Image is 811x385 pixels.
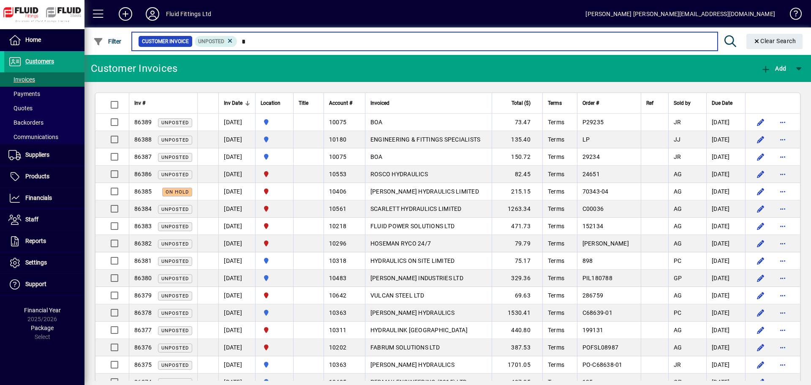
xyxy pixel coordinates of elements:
span: C00036 [582,205,604,212]
span: 152134 [582,223,604,229]
span: 86380 [134,275,152,281]
span: Communications [8,134,58,140]
span: 86377 [134,327,152,333]
span: Reports [25,238,46,244]
span: AUCKLAND [261,152,288,161]
span: Unposted [161,172,189,177]
span: 29234 [582,153,600,160]
span: 86388 [134,136,152,143]
span: Customers [25,58,54,65]
span: 898 [582,257,593,264]
button: More options [776,219,789,233]
span: Terms [548,98,562,108]
button: Edit [754,271,767,285]
div: Fluid Fittings Ltd [166,7,211,21]
td: [DATE] [218,183,255,200]
span: Inv # [134,98,145,108]
span: Filter [93,38,122,45]
a: Financials [4,188,84,209]
td: [DATE] [706,235,745,252]
button: More options [776,271,789,285]
span: PIL180788 [582,275,612,281]
td: 73.47 [492,114,542,131]
div: [PERSON_NAME] [PERSON_NAME][EMAIL_ADDRESS][DOMAIN_NAME] [585,7,775,21]
td: [DATE] [218,114,255,131]
span: Customer Invoice [142,37,189,46]
span: 86375 [134,361,152,368]
span: Unposted [161,155,189,160]
span: Quotes [8,105,33,112]
span: 10406 [329,188,346,195]
span: JR [674,119,681,126]
span: 86381 [134,257,152,264]
td: [DATE] [218,322,255,339]
button: Edit [754,254,767,268]
button: More options [776,133,789,146]
button: Edit [754,237,767,250]
span: Unposted [198,38,224,44]
span: 286759 [582,292,604,299]
span: 10075 [329,119,346,126]
span: [PERSON_NAME] HYDRAULICS [370,361,454,368]
span: Package [31,325,54,331]
span: BOA [370,153,383,160]
span: Suppliers [25,151,49,158]
span: Terms [548,119,564,126]
span: 10218 [329,223,346,229]
span: JR [674,361,681,368]
td: [DATE] [706,200,745,218]
span: FLUID FITTINGS CHRISTCHURCH [261,221,288,231]
span: Terms [548,327,564,333]
span: 10642 [329,292,346,299]
td: [DATE] [706,322,745,339]
span: Unposted [161,207,189,212]
span: Terms [548,309,564,316]
div: Invoiced [370,98,487,108]
span: Terms [548,275,564,281]
button: More options [776,323,789,337]
span: Due Date [712,98,732,108]
td: [DATE] [218,252,255,270]
span: AUCKLAND [261,117,288,127]
span: Ref [646,98,653,108]
span: 86389 [134,119,152,126]
td: [DATE] [706,183,745,200]
td: [DATE] [706,287,745,304]
button: More options [776,358,789,371]
span: AG [674,188,682,195]
span: JR [674,153,681,160]
span: PC [674,257,682,264]
div: Inv # [134,98,192,108]
a: Communications [4,130,84,144]
span: FLUID FITTINGS CHRISTCHURCH [261,343,288,352]
span: AG [674,205,682,212]
span: 10180 [329,136,346,143]
span: 10363 [329,361,346,368]
td: 329.36 [492,270,542,287]
span: Terms [548,361,564,368]
td: [DATE] [218,131,255,148]
span: [PERSON_NAME] INDUSTRIES LTD [370,275,463,281]
a: Quotes [4,101,84,115]
a: Support [4,274,84,295]
span: Unposted [161,224,189,229]
td: [DATE] [706,270,745,287]
span: [PERSON_NAME] [582,240,629,247]
span: AUCKLAND [261,135,288,144]
span: 86384 [134,205,152,212]
div: Ref [646,98,663,108]
span: AG [674,344,682,351]
td: 471.73 [492,218,542,235]
button: More options [776,167,789,181]
td: 440.80 [492,322,542,339]
span: Backorders [8,119,44,126]
a: Staff [4,209,84,230]
span: Staff [25,216,38,223]
td: [DATE] [706,131,745,148]
div: Customer Invoices [91,62,177,75]
td: 387.53 [492,339,542,356]
span: Terms [548,205,564,212]
button: More options [776,254,789,268]
span: 86378 [134,309,152,316]
mat-chip: Customer Invoice Status: Unposted [195,36,237,47]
